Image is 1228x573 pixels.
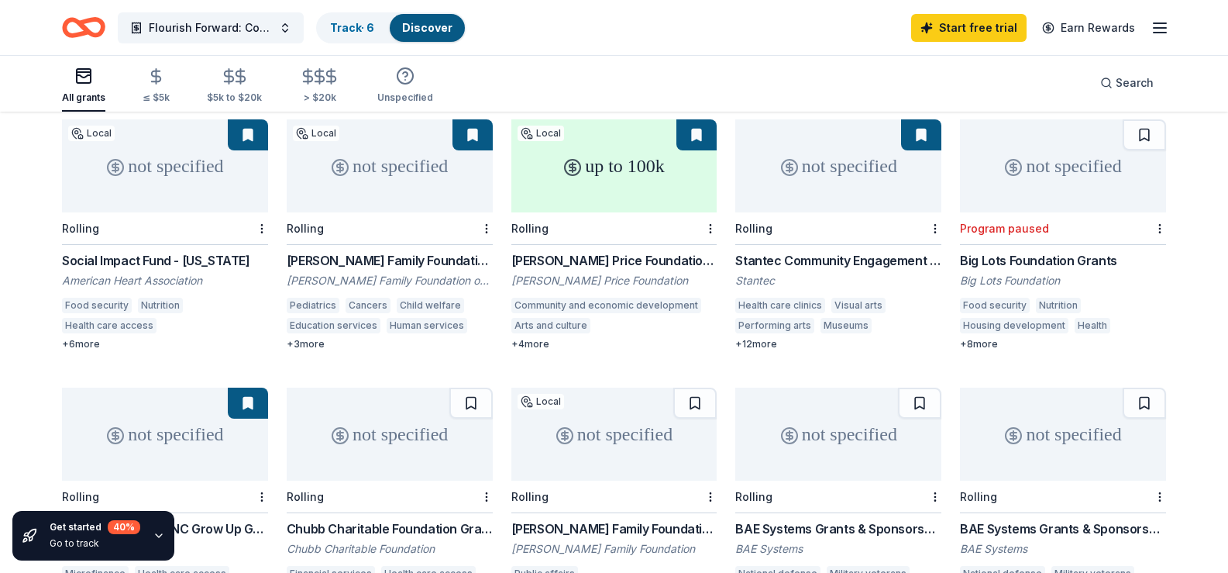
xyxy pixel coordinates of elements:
a: Earn Rewards [1033,14,1144,42]
div: not specified [735,388,941,481]
div: Nutrition [138,298,183,313]
a: Track· 6 [330,21,374,34]
div: Rolling [62,490,99,503]
div: not specified [62,388,268,481]
div: $5k to $20k [207,91,262,104]
div: [PERSON_NAME] Price Foundation [511,273,717,288]
div: Food security [960,298,1030,313]
div: Get started [50,520,140,534]
a: up to 100kLocalRolling[PERSON_NAME] Price Foundation Grants[PERSON_NAME] Price FoundationCommunit... [511,119,717,350]
div: Museums [820,318,872,333]
button: Unspecified [377,60,433,112]
div: Rolling [960,490,997,503]
div: Local [518,126,564,141]
div: up to 100k [511,119,717,212]
div: Health care clinics [735,298,825,313]
div: Rolling [287,490,324,503]
div: Chubb Charitable Foundation Grants [287,519,493,538]
div: [PERSON_NAME] Family Foundation of [US_STATE] [287,273,493,288]
div: Social Impact Fund - [US_STATE] [62,251,268,270]
a: not specifiedRollingStantec Community Engagement GrantStantecHealth care clinicsVisual artsPerfor... [735,119,941,350]
div: Local [68,126,115,141]
button: ≤ $5k [143,61,170,112]
div: Rolling [62,222,99,235]
div: + 6 more [62,338,268,350]
div: + 3 more [287,338,493,350]
button: $5k to $20k [207,61,262,112]
a: Start free trial [911,14,1027,42]
div: Rolling [511,222,549,235]
button: All grants [62,60,105,112]
div: BAE Systems [960,541,1166,557]
div: Stantec [735,273,941,288]
button: Flourish Forward: Community Garden Bed Initiative [118,12,304,43]
a: not specifiedProgram pausedBig Lots Foundation GrantsBig Lots FoundationFood securityNutritionHou... [960,119,1166,350]
div: [PERSON_NAME] Family Foundation Grant [287,251,493,270]
a: not specifiedLocalRolling[PERSON_NAME] Family Foundation Grant[PERSON_NAME] Family Foundation of ... [287,119,493,350]
div: Nutrition [1036,298,1081,313]
button: > $20k [299,61,340,112]
div: All grants [62,91,105,104]
div: Chubb Charitable Foundation [287,541,493,557]
div: Stantec Community Engagement Grant [735,251,941,270]
a: not specifiedLocalRollingSocial Impact Fund - [US_STATE]American Heart AssociationFood securityNu... [62,119,268,350]
div: not specified [735,119,941,212]
div: 40 % [108,520,140,534]
div: not specified [511,388,717,481]
span: Flourish Forward: Community Garden Bed Initiative [149,19,273,37]
div: Child welfare [397,298,464,313]
div: American Heart Association [62,273,268,288]
a: Discover [402,21,452,34]
div: Local [293,126,339,141]
div: [PERSON_NAME] Family Foundation Grants [511,519,717,538]
div: Human services [387,318,467,333]
div: Visual arts [831,298,886,313]
div: ≤ $5k [143,91,170,104]
div: > $20k [299,91,340,104]
div: not specified [960,119,1166,212]
div: Arts and culture [511,318,590,333]
div: BAE Systems Grants & Sponsorships [735,519,941,538]
div: Go to track [50,537,140,550]
div: BAE Systems Grants & Sponsorships [960,519,1166,538]
div: [PERSON_NAME] Family Foundation [511,541,717,557]
div: Rolling [511,490,549,503]
div: Community and economic development [511,298,701,313]
div: Performing arts [735,318,814,333]
div: Program paused [960,222,1049,235]
div: [PERSON_NAME] Price Foundation Grants [511,251,717,270]
div: not specified [287,119,493,212]
div: Housing development [960,318,1068,333]
div: Food security [62,298,132,313]
div: + 12 more [735,338,941,350]
div: Cancers [346,298,390,313]
div: BAE Systems [735,541,941,557]
div: Unspecified [377,91,433,104]
div: Education services [287,318,380,333]
div: Health care access [62,318,157,333]
div: not specified [287,388,493,481]
button: Search [1088,67,1166,98]
div: Pediatrics [287,298,339,313]
button: Track· 6Discover [316,12,466,43]
div: Local [518,394,564,409]
div: Big Lots Foundation Grants [960,251,1166,270]
div: + 4 more [511,338,717,350]
a: Home [62,9,105,46]
div: Health [1075,318,1110,333]
div: not specified [62,119,268,212]
div: Rolling [287,222,324,235]
div: Big Lots Foundation [960,273,1166,288]
div: + 8 more [960,338,1166,350]
span: Search [1116,74,1154,92]
div: not specified [960,388,1166,481]
div: Rolling [735,222,772,235]
div: Rolling [735,490,772,503]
